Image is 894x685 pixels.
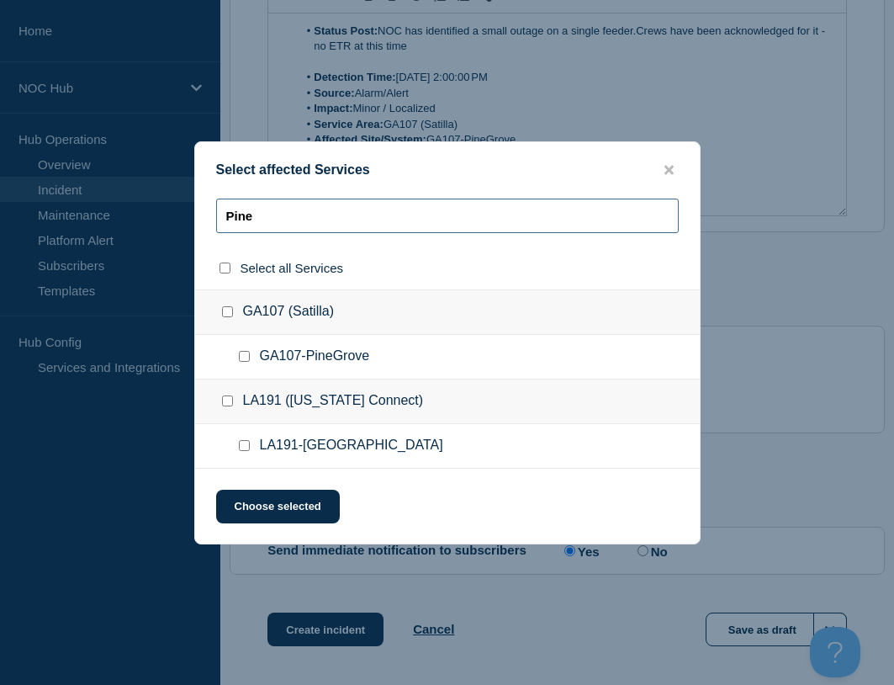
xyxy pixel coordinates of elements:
div: GA107 (Satilla) [195,289,700,335]
input: GA107 (Satilla) checkbox [222,306,233,317]
button: close button [659,162,679,178]
input: GA107-PineGrove checkbox [239,351,250,362]
span: Select all Services [241,261,344,275]
button: Choose selected [216,490,340,523]
input: LA191 (Louisiana Connect) checkbox [222,396,233,406]
input: select all checkbox [220,263,230,273]
div: Select affected Services [195,162,700,178]
div: LA191 ([US_STATE] Connect) [195,380,700,424]
input: Search [216,199,679,233]
span: GA107-PineGrove [260,348,370,365]
span: LA191-[GEOGRAPHIC_DATA] [260,438,443,454]
input: LA191-Pinehill checkbox [239,440,250,451]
